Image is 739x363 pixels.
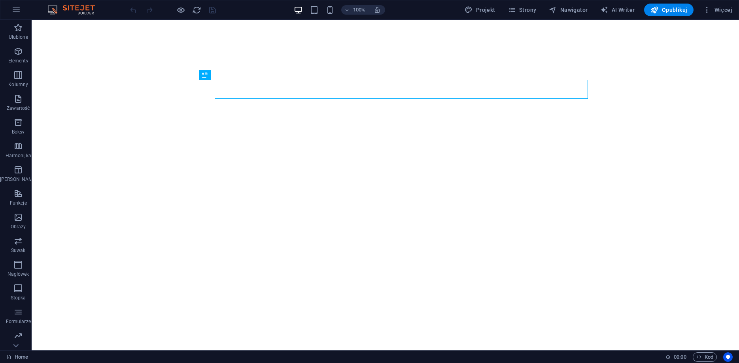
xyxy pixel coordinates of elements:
[505,4,540,16] button: Strony
[10,200,27,206] p: Funkcje
[693,352,717,362] button: Kod
[6,352,28,362] a: Kliknij, aby anulować zaznaczenie. Kliknij dwukrotnie, aby otworzyć Strony
[6,318,31,325] p: Formularze
[9,34,28,40] p: Ulubione
[8,58,28,64] p: Elementy
[353,5,366,15] h6: 100%
[192,5,201,15] button: reload
[374,6,381,13] i: Po zmianie rozmiaru automatycznie dostosowuje poziom powiększenia do wybranego urządzenia.
[461,4,498,16] div: Projekt (Ctrl+Alt+Y)
[597,4,638,16] button: AI Writer
[11,295,26,301] p: Stopka
[12,129,25,135] p: Boksy
[703,6,732,14] span: Więcej
[176,5,185,15] button: Kliknij tutaj, aby wyjść z trybu podglądu i kontynuować edycję
[549,6,588,14] span: Nawigator
[546,4,591,16] button: Nawigator
[8,81,28,88] p: Kolumny
[600,6,635,14] span: AI Writer
[679,354,680,360] span: :
[461,4,498,16] button: Projekt
[674,352,686,362] span: 00 00
[665,352,686,362] h6: Czas sesji
[723,352,733,362] button: Usercentrics
[192,6,201,15] i: Przeładuj stronę
[650,6,687,14] span: Opublikuj
[700,4,735,16] button: Więcej
[45,5,105,15] img: Editor Logo
[7,105,30,111] p: Zawartość
[341,5,369,15] button: 100%
[465,6,495,14] span: Projekt
[644,4,694,16] button: Opublikuj
[8,271,29,277] p: Nagłówek
[6,152,31,159] p: Harmonijka
[696,352,713,362] span: Kod
[508,6,537,14] span: Strony
[11,247,26,254] p: Suwak
[11,224,26,230] p: Obrazy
